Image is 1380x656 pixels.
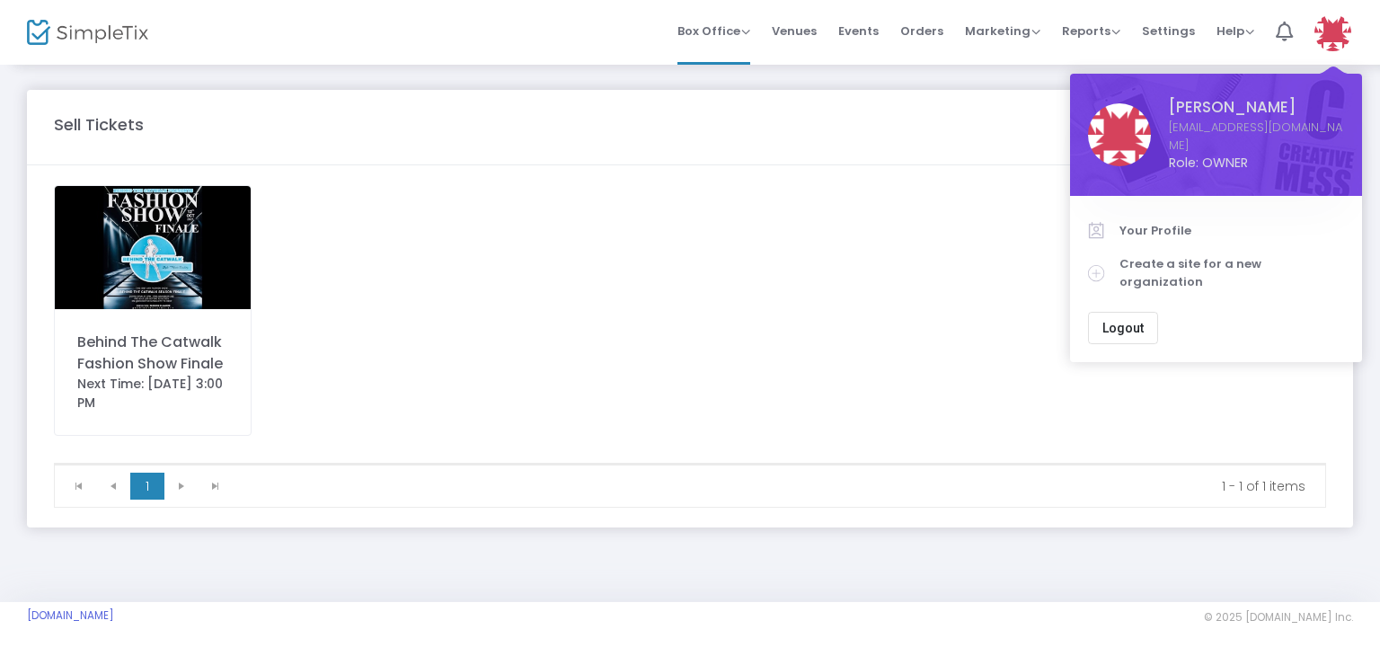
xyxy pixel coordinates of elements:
[1119,222,1344,240] span: Your Profile
[1062,22,1120,40] span: Reports
[900,8,943,54] span: Orders
[838,8,879,54] span: Events
[1088,247,1344,298] a: Create a site for a new organization
[27,608,114,623] a: [DOMAIN_NAME]
[1088,214,1344,248] a: Your Profile
[55,186,251,309] img: 50BE67DE-C46E-4606-8E7E-3A89654E0CE2.jpeg
[965,22,1040,40] span: Marketing
[77,375,228,412] div: Next Time: [DATE] 3:00 PM
[1204,610,1353,625] span: © 2025 [DOMAIN_NAME] Inc.
[1119,255,1344,290] span: Create a site for a new organization
[77,332,228,375] div: Behind The Catwalk Fashion Show Finale
[772,8,817,54] span: Venues
[1169,154,1344,173] span: Role: OWNER
[1169,119,1344,154] a: [EMAIL_ADDRESS][DOMAIN_NAME]
[1088,312,1158,344] button: Logout
[677,22,750,40] span: Box Office
[130,473,164,500] span: Page 1
[1102,321,1144,335] span: Logout
[55,464,1325,465] div: Data table
[1216,22,1254,40] span: Help
[1169,96,1344,119] span: [PERSON_NAME]
[1142,8,1195,54] span: Settings
[54,112,144,137] m-panel-title: Sell Tickets
[245,477,1305,495] kendo-pager-info: 1 - 1 of 1 items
